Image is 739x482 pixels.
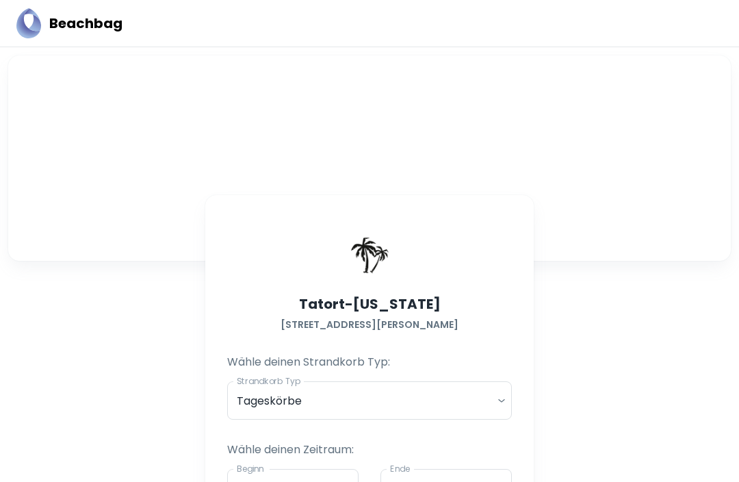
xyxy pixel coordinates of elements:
p: Wähle deinen Strandkorb Typ: [227,354,512,370]
h5: Tatort-[US_STATE] [299,294,441,314]
h6: [STREET_ADDRESS][PERSON_NAME] [281,317,458,332]
label: Beginn [237,463,264,474]
p: Wähle deinen Zeitraum: [227,442,512,458]
a: BeachbagBeachbag [16,8,122,38]
img: Beachbag [342,228,397,283]
h5: Beachbag [49,13,122,34]
img: Beachbag [16,8,41,38]
label: Strandkorb Typ [237,375,300,387]
div: Tageskörbe [227,381,512,420]
label: Ende [390,463,410,474]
